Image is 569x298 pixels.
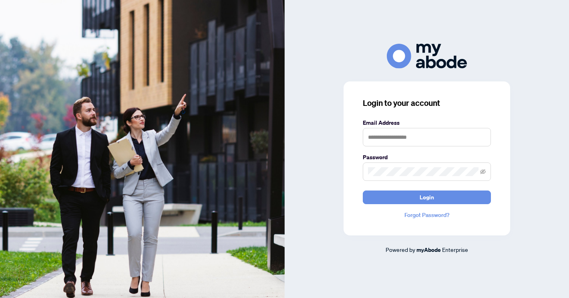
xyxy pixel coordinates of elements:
a: Forgot Password? [363,211,491,219]
a: myAbode [416,245,441,254]
span: Powered by [386,246,415,253]
button: Login [363,191,491,204]
span: eye-invisible [480,169,486,174]
img: ma-logo [387,44,467,68]
label: Password [363,153,491,162]
label: Email Address [363,118,491,127]
span: Enterprise [442,246,468,253]
span: Login [420,191,434,204]
h3: Login to your account [363,97,491,109]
